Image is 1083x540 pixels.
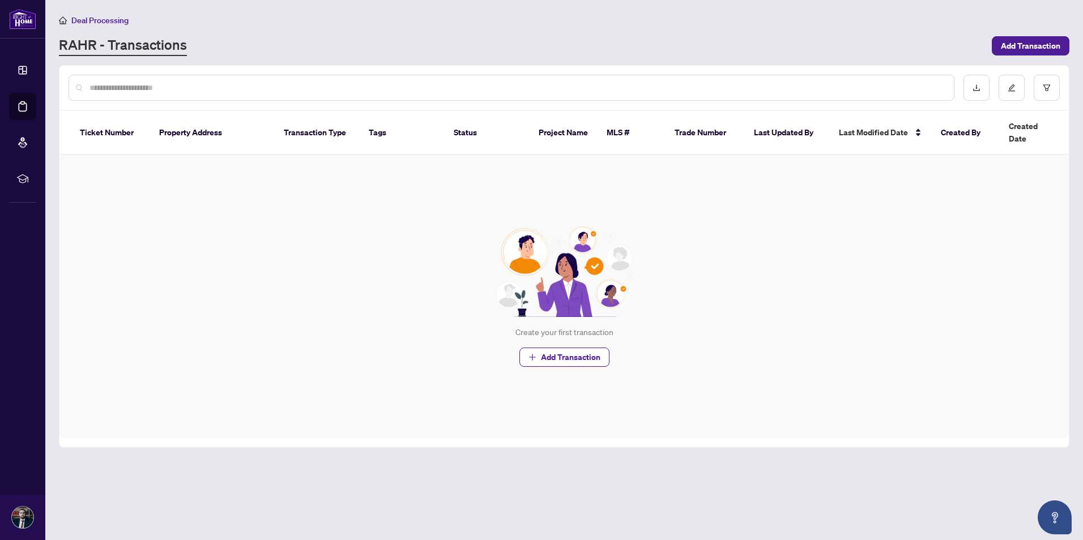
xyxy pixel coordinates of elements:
[666,111,745,155] th: Trade Number
[598,111,666,155] th: MLS #
[1001,37,1060,55] span: Add Transaction
[839,126,908,139] span: Last Modified Date
[491,226,637,317] img: Null State Icon
[1034,75,1060,101] button: filter
[275,111,360,155] th: Transaction Type
[515,326,613,338] div: Create your first transaction
[932,111,1000,155] th: Created By
[1043,84,1051,92] span: filter
[71,15,129,25] span: Deal Processing
[9,8,36,29] img: logo
[1008,84,1016,92] span: edit
[541,348,600,366] span: Add Transaction
[830,111,932,155] th: Last Modified Date
[12,507,33,528] img: Profile Icon
[528,353,536,361] span: plus
[360,111,445,155] th: Tags
[1009,120,1056,145] span: Created Date
[999,75,1025,101] button: edit
[1000,111,1079,155] th: Created Date
[59,36,187,56] a: RAHR - Transactions
[992,36,1069,55] button: Add Transaction
[963,75,990,101] button: download
[150,111,275,155] th: Property Address
[519,348,609,367] button: Add Transaction
[745,111,830,155] th: Last Updated By
[445,111,530,155] th: Status
[71,111,150,155] th: Ticket Number
[973,84,980,92] span: download
[1038,500,1072,534] button: Open asap
[530,111,598,155] th: Project Name
[59,16,67,24] span: home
